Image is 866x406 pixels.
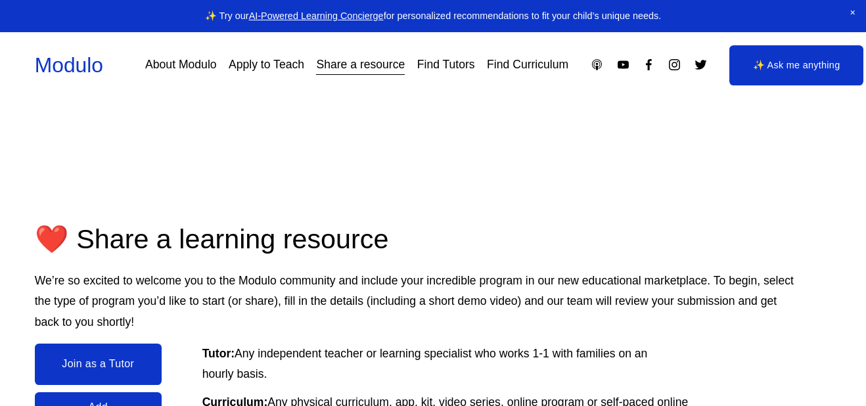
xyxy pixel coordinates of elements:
a: Find Curriculum [487,53,568,76]
a: Instagram [668,58,681,72]
a: Facebook [642,58,656,72]
p: We’re so excited to welcome you to the Modulo community and include your incredible program in ou... [35,271,798,333]
h2: ❤️ Share a learning resource [35,221,530,257]
p: Any independent teacher or learning specialist who works 1-1 with families on an hourly basis. [202,344,664,385]
a: Join as a Tutor [35,344,162,385]
a: Apple Podcasts [590,58,604,72]
a: AI-Powered Learning Concierge [249,11,384,21]
a: About Modulo [145,53,216,76]
a: ✨ Ask me anything [729,45,864,85]
a: Share a resource [316,53,405,76]
a: Apply to Teach [229,53,304,76]
a: Find Tutors [417,53,475,76]
a: YouTube [616,58,630,72]
strong: Tutor: [202,347,235,360]
a: Modulo [35,53,103,77]
a: Twitter [694,58,708,72]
